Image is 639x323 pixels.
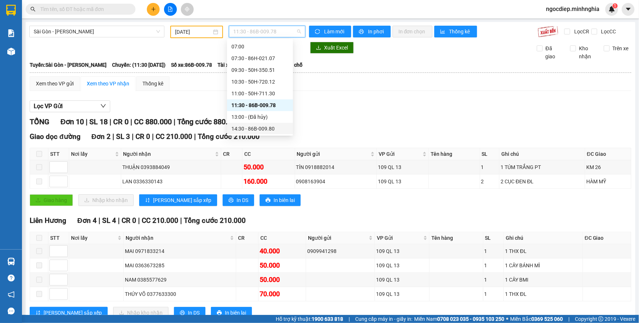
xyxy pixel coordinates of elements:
[540,4,605,14] span: ngocdiep.minhnghia
[260,260,305,271] div: 50.000
[260,289,305,299] div: 70.000
[376,247,428,255] div: 109 QL 13
[414,315,504,323] span: Miền Nam
[231,101,289,109] div: 11:30 - 86B-009.78
[86,117,88,126] span: |
[501,177,584,186] div: 2 CỤC ĐEN ĐL
[543,44,565,60] span: Đã giao
[130,117,132,126] span: |
[276,315,343,323] span: Hỗ trợ kỹ thuật:
[244,176,294,187] div: 160.000
[505,247,582,255] div: 1 THX ĐL
[501,163,584,171] div: 1 TÚM TRẮNG PT
[297,150,369,158] span: Người gửi
[316,45,321,51] span: download
[430,232,483,244] th: Tên hàng
[48,232,69,244] th: STT
[77,216,97,225] span: Đơn 4
[175,28,212,36] input: 12/08/2025
[188,309,200,317] span: In DS
[30,7,36,12] span: search
[125,261,235,269] div: MAI 0363673285
[194,132,196,141] span: |
[30,117,49,126] span: TỔNG
[315,29,321,35] span: sync
[36,310,41,316] span: sort-ascending
[260,246,305,256] div: 40.000
[231,89,289,98] div: 11:00 - 50H-711.30
[242,148,295,160] th: CC
[218,61,233,69] span: Tài xế:
[8,308,15,315] span: message
[132,132,134,141] span: |
[504,232,583,244] th: Ghi chú
[142,80,163,88] div: Thống kê
[100,103,106,109] span: down
[259,232,306,244] th: CC
[481,177,498,186] div: 2
[151,7,156,12] span: plus
[7,48,15,55] img: warehouse-icon
[164,3,177,16] button: file-add
[122,216,136,225] span: CR 0
[376,290,428,298] div: 109 QL 13
[174,307,205,319] button: printerIn DS
[113,307,168,319] button: downloadNhập kho nhận
[353,26,391,37] button: printerIn phơi
[112,132,114,141] span: |
[236,232,259,244] th: CR
[505,290,582,298] div: 1 THX ĐL
[156,132,192,141] span: CC 210.000
[180,216,182,225] span: |
[168,7,173,12] span: file-add
[184,216,246,225] span: Tổng cước 210.000
[377,175,429,189] td: 109 QL 13
[125,276,235,284] div: NAM 0385577629
[171,61,212,69] span: Số xe: 86B-009.78
[429,148,480,160] th: Tên hàng
[308,234,367,242] span: Người gửi
[531,316,563,322] strong: 0369 525 060
[274,196,295,204] span: In biên lai
[78,194,134,206] button: downloadNhập kho nhận
[571,27,590,36] span: Lọc CR
[231,66,289,74] div: 09:30 - 50H-350.51
[34,102,63,111] span: Lọc VP Gửi
[112,61,166,69] span: Chuyến: (11:30 [DATE])
[625,6,632,12] span: caret-down
[231,78,289,86] div: 10:30 - 50H-720.12
[376,276,428,284] div: 109 QL 13
[378,163,427,171] div: 109 QL 13
[375,273,430,287] td: 109 QL 13
[598,27,617,36] span: Lọc CC
[118,216,120,225] span: |
[505,276,582,284] div: 1 CÂY BMI
[378,177,427,186] div: 109 QL 13
[221,148,242,160] th: CR
[368,27,385,36] span: In phơi
[30,307,108,319] button: sort-ascending[PERSON_NAME] sắp xếp
[359,29,365,35] span: printer
[377,234,422,242] span: VP Gửi
[185,7,190,12] span: aim
[231,43,289,51] div: 07:00
[102,216,116,225] span: SL 4
[237,196,248,204] span: In DS
[505,261,582,269] div: 1 CÂY BÁNH MÌ
[375,244,430,258] td: 109 QL 13
[449,27,471,36] span: Thống kê
[7,29,15,37] img: solution-icon
[324,27,345,36] span: Làm mới
[598,316,603,322] span: copyright
[198,132,260,141] span: Tổng cước 210.000
[484,247,503,255] div: 1
[30,62,107,68] b: Tuyến: Sài Gòn - [PERSON_NAME]
[260,194,301,206] button: printerIn biên lai
[229,198,234,203] span: printer
[223,194,254,206] button: printerIn DS
[71,150,114,158] span: Nơi lấy
[244,162,294,172] div: 50.000
[211,307,252,319] button: printerIn biên lai
[583,232,631,244] th: ĐC Giao
[355,315,412,323] span: Cung cấp máy in - giấy in:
